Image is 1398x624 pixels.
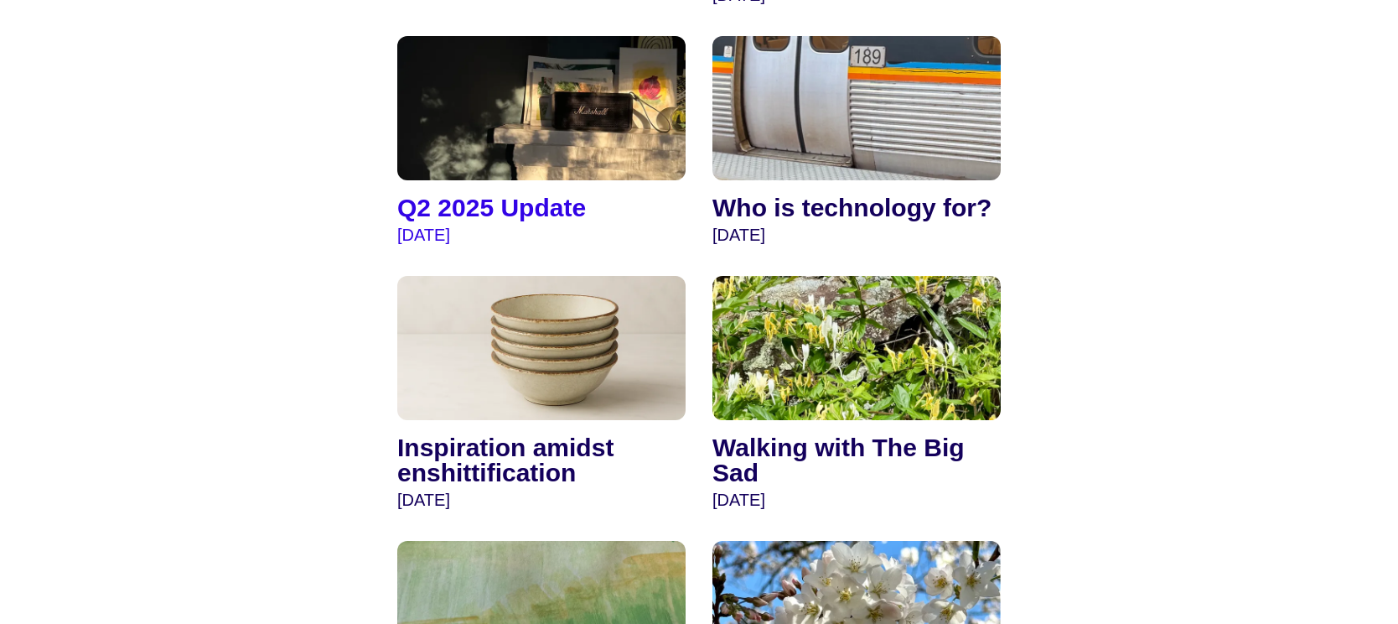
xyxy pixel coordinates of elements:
a: Inspiration amidst enshittification [DATE] [397,276,686,514]
h4: Walking with The Big Sad [712,435,1001,486]
h4: Inspiration amidst enshittification [397,435,686,486]
a: Q2 2025 Update [DATE] [397,36,686,249]
time: [DATE] [712,491,765,509]
time: [DATE] [397,226,450,244]
h4: Q2 2025 Update [397,195,686,221]
a: Who is technology for? [DATE] [712,36,1001,249]
a: Walking with The Big Sad [DATE] [712,276,1001,514]
time: [DATE] [397,491,450,509]
time: [DATE] [712,226,765,244]
h4: Who is technology for? [712,195,1001,221]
